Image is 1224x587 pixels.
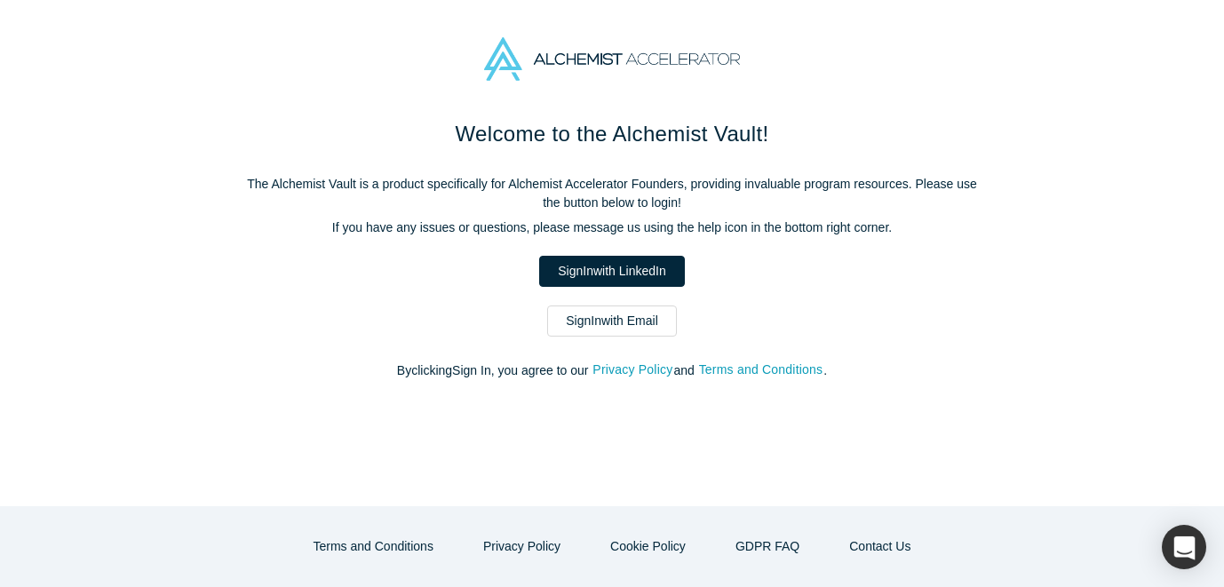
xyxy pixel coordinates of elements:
[547,305,677,337] a: SignInwith Email
[239,218,985,237] p: If you have any issues or questions, please message us using the help icon in the bottom right co...
[592,531,704,562] button: Cookie Policy
[484,37,740,81] img: Alchemist Accelerator Logo
[831,531,929,562] button: Contact Us
[698,360,824,380] button: Terms and Conditions
[465,531,579,562] button: Privacy Policy
[239,361,985,380] p: By clicking Sign In , you agree to our and .
[592,360,673,380] button: Privacy Policy
[717,531,818,562] a: GDPR FAQ
[239,118,985,150] h1: Welcome to the Alchemist Vault!
[295,531,452,562] button: Terms and Conditions
[239,175,985,212] p: The Alchemist Vault is a product specifically for Alchemist Accelerator Founders, providing inval...
[539,256,684,287] a: SignInwith LinkedIn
